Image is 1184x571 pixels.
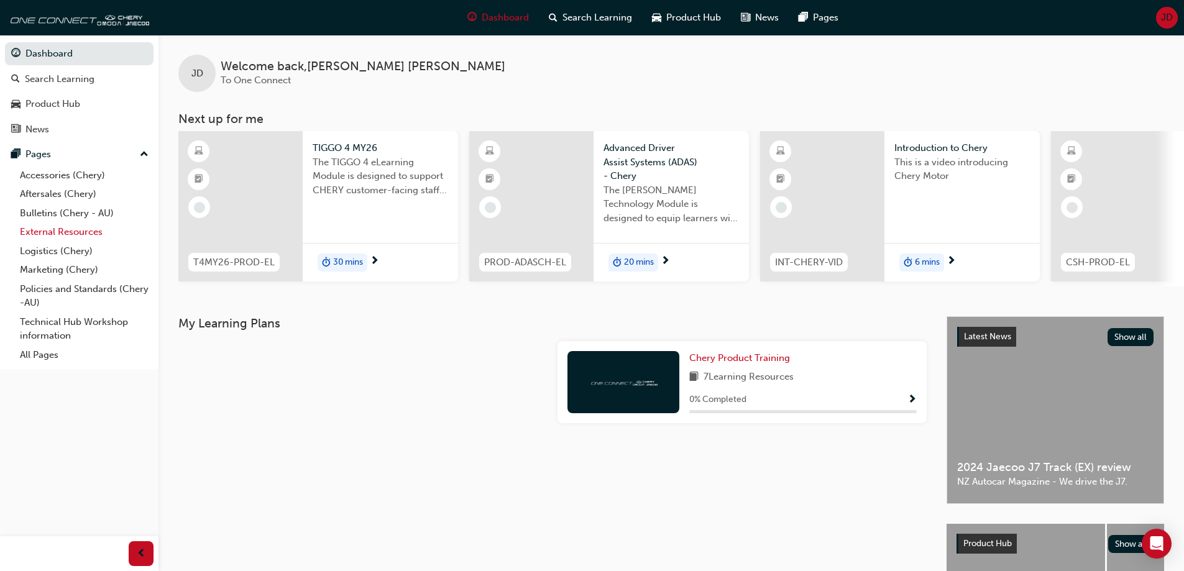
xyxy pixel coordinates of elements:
[907,392,917,408] button: Show Progress
[957,475,1154,489] span: NZ Autocar Magazine - We drive the J7.
[25,147,51,162] div: Pages
[1067,171,1076,188] span: booktick-icon
[907,395,917,406] span: Show Progress
[789,5,848,30] a: pages-iconPages
[894,141,1030,155] span: Introduction to Chery
[799,10,808,25] span: pages-icon
[5,143,154,166] button: Pages
[689,352,790,363] span: Chery Product Training
[5,42,154,65] a: Dashboard
[1142,529,1172,559] div: Open Intercom Messenger
[947,316,1164,504] a: Latest NewsShow all2024 Jaecoo J7 Track (EX) reviewNZ Autocar Magazine - We drive the J7.
[603,141,739,183] span: Advanced Driver Assist Systems (ADAS) - Chery
[957,460,1154,475] span: 2024 Jaecoo J7 Track (EX) review
[15,313,154,345] a: Technical Hub Workshop information
[15,242,154,261] a: Logistics (Chery)
[613,255,622,271] span: duration-icon
[178,131,458,281] a: T4MY26-PROD-ELTIGGO 4 MY26The TIGGO 4 eLearning Module is designed to support CHERY customer-faci...
[195,144,203,160] span: learningResourceType_ELEARNING-icon
[1108,535,1155,553] button: Show all
[957,534,1154,554] a: Product HubShow all
[760,131,1040,281] a: INT-CHERY-VIDIntroduction to CheryThis is a video introducing Chery Motorduration-icon6 mins
[178,316,927,331] h3: My Learning Plans
[11,74,20,85] span: search-icon
[191,66,203,81] span: JD
[322,255,331,271] span: duration-icon
[137,546,146,562] span: prev-icon
[704,370,794,385] span: 7 Learning Resources
[15,222,154,242] a: External Resources
[731,5,789,30] a: news-iconNews
[915,255,940,270] span: 6 mins
[193,255,275,270] span: T4MY26-PROD-EL
[642,5,731,30] a: car-iconProduct Hub
[158,112,1184,126] h3: Next up for me
[1108,328,1154,346] button: Show all
[11,48,21,60] span: guage-icon
[1066,255,1130,270] span: CSH-PROD-EL
[963,538,1012,549] span: Product Hub
[755,11,779,25] span: News
[194,202,205,213] span: learningRecordVerb_NONE-icon
[5,93,154,116] a: Product Hub
[485,202,496,213] span: learningRecordVerb_NONE-icon
[904,255,912,271] span: duration-icon
[313,141,448,155] span: TIGGO 4 MY26
[776,171,785,188] span: booktick-icon
[15,280,154,313] a: Policies and Standards (Chery -AU)
[333,255,363,270] span: 30 mins
[689,393,746,407] span: 0 % Completed
[25,122,49,137] div: News
[666,11,721,25] span: Product Hub
[467,10,477,25] span: guage-icon
[140,147,149,163] span: up-icon
[5,118,154,141] a: News
[11,124,21,135] span: news-icon
[603,183,739,226] span: The [PERSON_NAME] Technology Module is designed to equip learners with essential knowledge about ...
[776,202,787,213] span: learningRecordVerb_NONE-icon
[539,5,642,30] a: search-iconSearch Learning
[221,60,505,74] span: Welcome back , [PERSON_NAME] [PERSON_NAME]
[1156,7,1178,29] button: JD
[549,10,558,25] span: search-icon
[195,171,203,188] span: booktick-icon
[689,351,795,365] a: Chery Product Training
[1067,202,1078,213] span: learningRecordVerb_NONE-icon
[482,11,529,25] span: Dashboard
[485,171,494,188] span: booktick-icon
[457,5,539,30] a: guage-iconDashboard
[1067,144,1076,160] span: learningResourceType_ELEARNING-icon
[964,331,1011,342] span: Latest News
[1161,11,1173,25] span: JD
[947,256,956,267] span: next-icon
[484,255,566,270] span: PROD-ADASCH-EL
[562,11,632,25] span: Search Learning
[589,376,658,388] img: oneconnect
[5,40,154,143] button: DashboardSearch LearningProduct HubNews
[741,10,750,25] span: news-icon
[15,185,154,204] a: Aftersales (Chery)
[661,256,670,267] span: next-icon
[15,260,154,280] a: Marketing (Chery)
[624,255,654,270] span: 20 mins
[813,11,838,25] span: Pages
[313,155,448,198] span: The TIGGO 4 eLearning Module is designed to support CHERY customer-facing staff with the product ...
[11,149,21,160] span: pages-icon
[370,256,379,267] span: next-icon
[11,99,21,110] span: car-icon
[485,144,494,160] span: learningResourceType_ELEARNING-icon
[652,10,661,25] span: car-icon
[15,345,154,365] a: All Pages
[25,97,80,111] div: Product Hub
[469,131,749,281] a: PROD-ADASCH-ELAdvanced Driver Assist Systems (ADAS) - CheryThe [PERSON_NAME] Technology Module is...
[776,144,785,160] span: learningResourceType_ELEARNING-icon
[15,204,154,223] a: Bulletins (Chery - AU)
[221,75,291,86] span: To One Connect
[775,255,843,270] span: INT-CHERY-VID
[6,5,149,30] img: oneconnect
[689,370,699,385] span: book-icon
[957,327,1154,347] a: Latest NewsShow all
[25,72,94,86] div: Search Learning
